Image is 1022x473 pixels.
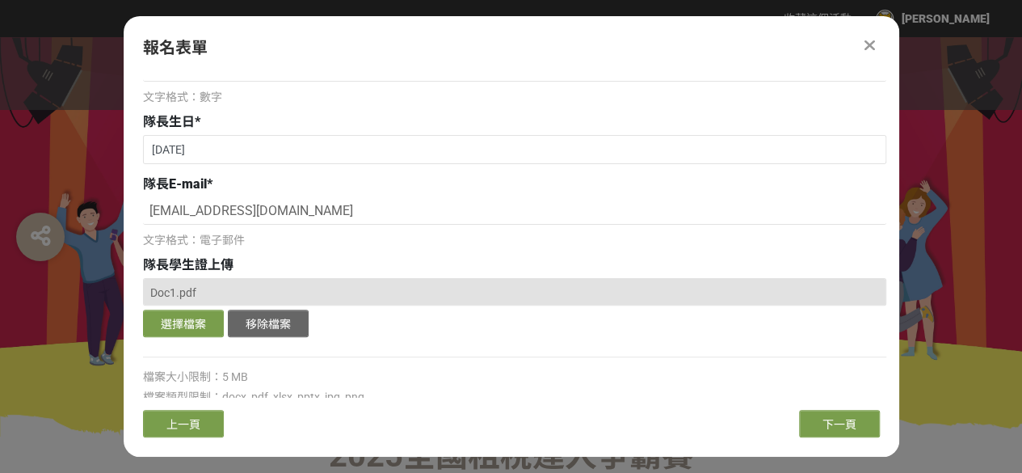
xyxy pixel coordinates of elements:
[143,370,248,383] span: 檔案大小限制：5 MB
[143,176,207,192] span: 隊長E-mail
[143,257,233,272] span: 隊長學生證上傳
[799,410,880,437] button: 下一頁
[143,91,222,103] span: 文字格式：數字
[143,391,364,403] span: 檔案類型限制：docx, pdf, xlsx, pptx, jpg, png
[228,310,309,337] button: 移除檔案
[143,310,224,337] button: 選擇檔案
[822,418,856,431] span: 下一頁
[143,410,224,437] button: 上一頁
[143,234,245,247] span: 文字格式：電子郵件
[784,12,852,25] span: 收藏這個活動
[166,418,200,431] span: 上一頁
[150,286,196,299] span: Doc1.pdf
[143,38,208,57] span: 報名表單
[143,114,195,129] span: 隊長生日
